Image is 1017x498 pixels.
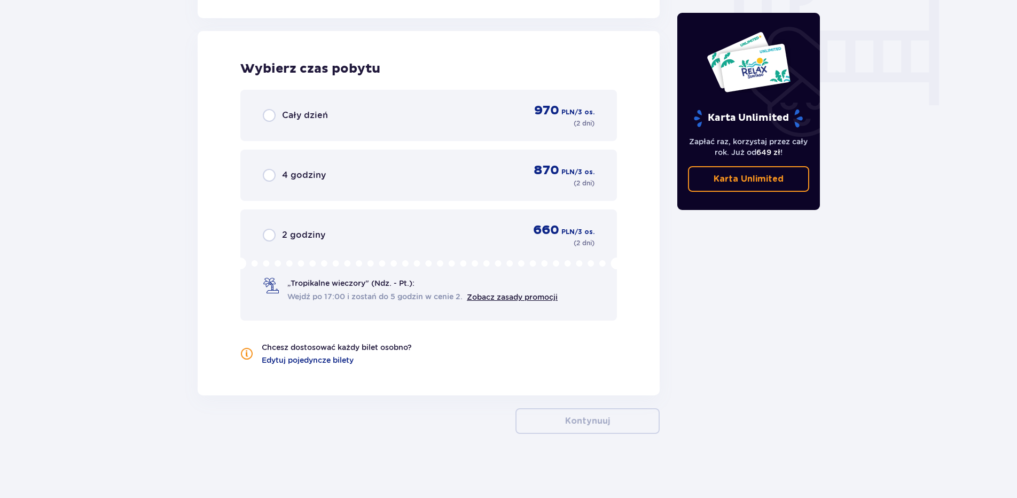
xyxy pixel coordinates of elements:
[534,103,559,119] span: 970
[706,31,791,93] img: Dwie karty całoroczne do Suntago z napisem 'UNLIMITED RELAX', na białym tle z tropikalnymi liśćmi...
[287,278,414,289] span: „Tropikalne wieczory" (Ndz. - Pt.):
[533,222,559,238] span: 660
[467,293,558,301] a: Zobacz zasady promocji
[574,119,594,128] p: ( 2 dni )
[574,178,594,188] p: ( 2 dni )
[240,61,617,77] h2: Wybierz czas pobytu
[756,148,780,157] span: 649 zł
[574,238,594,248] p: ( 2 dni )
[561,107,575,117] span: PLN
[693,109,804,128] p: Karta Unlimited
[688,136,810,158] p: Zapłać raz, korzystaj przez cały rok. Już od !
[515,408,660,434] button: Kontynuuj
[282,110,328,121] span: Cały dzień
[565,415,610,427] p: Kontynuuj
[575,107,594,117] span: / 3 os.
[714,173,784,185] p: Karta Unlimited
[262,342,412,353] p: Chcesz dostosować każdy bilet osobno?
[561,227,575,237] span: PLN
[575,167,594,177] span: / 3 os.
[287,291,463,302] span: Wejdź po 17:00 i zostań do 5 godzin w cenie 2.
[561,167,575,177] span: PLN
[575,227,594,237] span: / 3 os.
[282,169,326,181] span: 4 godziny
[534,162,559,178] span: 870
[688,166,810,192] a: Karta Unlimited
[262,355,354,365] a: Edytuj pojedyncze bilety
[282,229,325,241] span: 2 godziny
